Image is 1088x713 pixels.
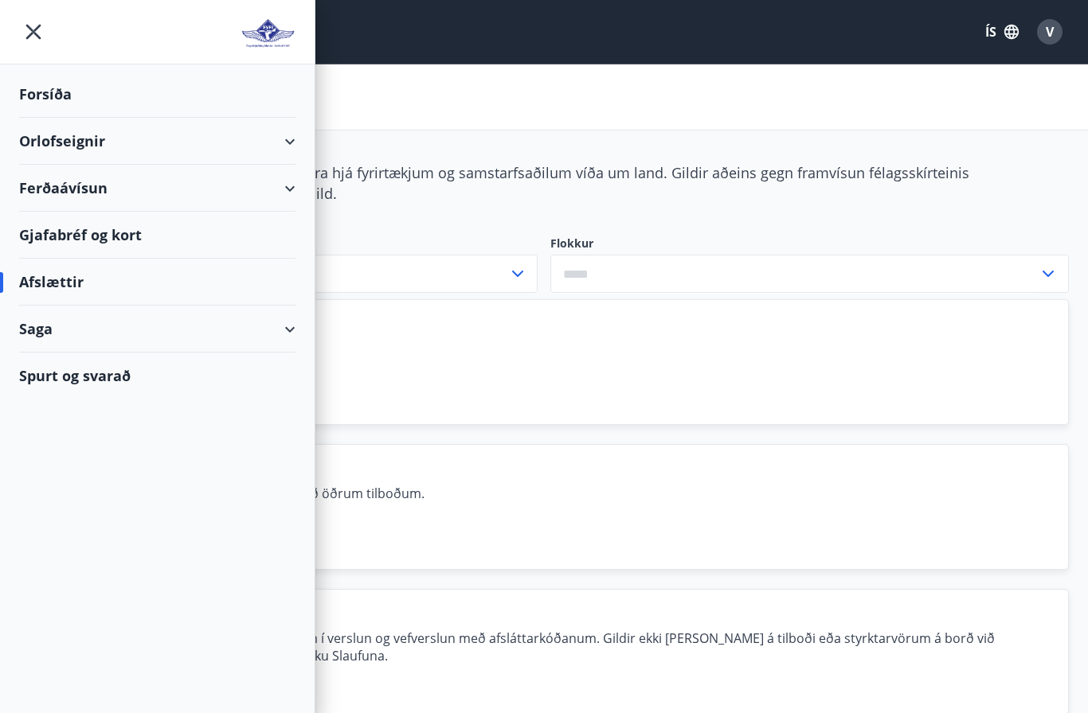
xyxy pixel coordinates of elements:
span: 10% afsláttur af gleraugum. [144,340,1030,375]
button: menu [19,18,48,46]
span: 15% afsláttur af öllum vörum í verslun og vefverslun með afsláttarkóðanum. Gildir ekki [PERSON_NA... [144,629,1030,664]
div: Gjafabréf og kort [19,212,295,259]
span: Ég C gleraugnaverslun [144,458,1030,478]
label: Flokkur [550,236,1069,251]
button: V [1031,13,1069,51]
span: [DOMAIN_NAME] [144,602,1030,623]
div: Ferðaávísun [19,165,295,212]
span: Félagsmenn njóta veglegra tilboða og sérkjara hjá fyrirtækjum og samstarfsaðilum víða um land. Gi... [19,163,969,203]
button: ÍS [976,18,1027,46]
div: Forsíða [19,71,295,118]
span: Gleraugna Gallerí [144,313,1030,333]
div: Orlofseignir [19,118,295,165]
span: V [1046,23,1054,41]
img: union_logo [241,18,295,49]
div: Spurt og svarað [19,353,295,399]
div: Afslættir [19,259,295,306]
div: Saga [19,306,295,353]
span: 12% afsláttur. Gildir ekki með öðrum tilboðum. [144,485,1030,520]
